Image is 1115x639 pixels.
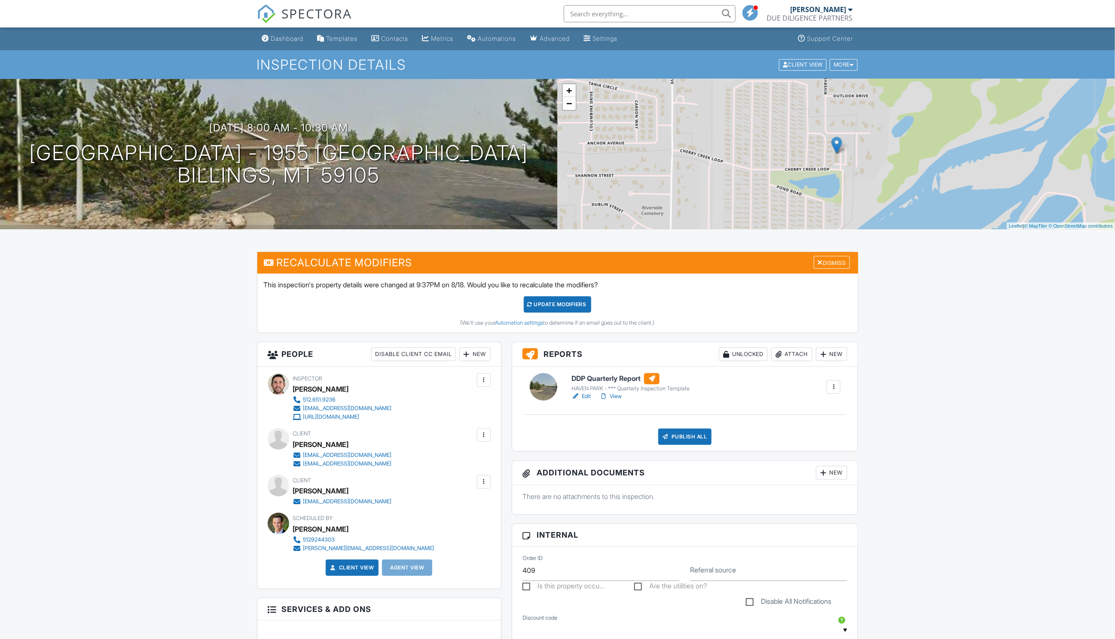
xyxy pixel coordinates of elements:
div: [EMAIL_ADDRESS][DOMAIN_NAME] [303,452,392,459]
div: [PERSON_NAME][EMAIL_ADDRESS][DOMAIN_NAME] [303,545,434,552]
span: Inspector [293,375,323,382]
a: Automations (Basic) [464,31,520,47]
img: The Best Home Inspection Software - Spectora [257,4,276,23]
div: Client View [779,59,827,70]
a: 512.651.9236 [293,396,392,404]
div: Disable Client CC Email [371,347,456,361]
div: [EMAIL_ADDRESS][DOMAIN_NAME] [303,405,392,412]
div: Publish All [658,429,712,445]
a: [URL][DOMAIN_NAME] [293,413,392,421]
p: There are no attachments to this inspection. [522,492,848,501]
div: Contacts [382,35,409,42]
h1: [GEOGRAPHIC_DATA] - 1955 [GEOGRAPHIC_DATA] Billings, MT 59105 [29,142,528,187]
div: Dashboard [271,35,304,42]
div: [PERSON_NAME] [293,383,349,396]
div: Unlocked [719,347,768,361]
div: [PERSON_NAME] [791,5,846,14]
div: New [816,347,847,361]
h3: Recalculate Modifiers [257,252,858,273]
label: Order ID [522,554,543,562]
a: Client View [778,61,829,67]
h3: [DATE] 8:00 am - 10:30 am [209,122,348,134]
h1: Inspection Details [257,57,858,72]
a: Metrics [419,31,457,47]
div: (We'll use your to determine if an email goes out to the client.) [264,319,852,326]
a: © OpenStreetMap contributors [1049,223,1113,228]
div: Settings [593,35,618,42]
div: Templates [327,35,358,42]
div: This inspection's property details were changed at 9:37PM on 8/18. Would you like to recalculate ... [257,274,858,333]
h3: People [257,342,501,367]
a: Edit [571,392,591,401]
div: HAVEN PARK - *** Quarterly Inspection Template [571,385,690,392]
a: © MapTiler [1024,223,1048,228]
a: Contacts [368,31,412,47]
a: [PERSON_NAME][EMAIL_ADDRESS][DOMAIN_NAME] [293,544,434,553]
a: Leaflet [1009,223,1023,228]
a: 5129244303 [293,536,434,544]
a: Automation settings [495,319,544,326]
input: Search everything... [564,5,736,22]
div: [EMAIL_ADDRESS][DOMAIN_NAME] [303,460,392,467]
a: Templates [314,31,361,47]
a: [EMAIL_ADDRESS][DOMAIN_NAME] [293,451,392,459]
div: Dismiss [814,256,850,269]
div: UPDATE Modifiers [524,296,591,313]
a: Advanced [527,31,574,47]
div: DUE DILIGENCE PARTNERS [767,14,853,22]
div: 5129244303 [303,536,335,543]
div: New [816,466,847,480]
a: Client View [329,563,374,572]
a: Dashboard [259,31,307,47]
label: Are the utilities on? [634,582,707,593]
span: SPECTORA [282,4,352,22]
div: Metrics [431,35,454,42]
h3: Services & Add ons [257,598,501,621]
div: [URL][DOMAIN_NAME] [303,414,360,420]
label: Referral source [690,565,736,575]
div: | [1007,222,1115,230]
div: [EMAIL_ADDRESS][DOMAIN_NAME] [303,498,392,505]
div: 512.651.9236 [303,396,336,403]
a: Zoom out [563,97,576,110]
a: Settings [580,31,621,47]
h3: Reports [512,342,858,367]
label: Discount code [522,614,557,622]
div: New [459,347,491,361]
div: Automations [478,35,516,42]
label: Is this property occupied? [522,582,605,593]
a: Support Center [795,31,857,47]
h3: Additional Documents [512,461,858,485]
a: [EMAIL_ADDRESS][DOMAIN_NAME] [293,404,392,413]
h6: DDP Quarterly Report [571,373,690,384]
a: SPECTORA [257,12,352,30]
div: Attach [771,347,813,361]
div: More [830,59,858,70]
span: Client [293,477,312,484]
label: Disable All Notifications [746,597,831,608]
div: [PERSON_NAME] [293,438,349,451]
span: Client [293,430,312,437]
div: Advanced [540,35,570,42]
span: Scheduled By [293,515,333,521]
a: [EMAIL_ADDRESS][DOMAIN_NAME] [293,459,392,468]
div: Support Center [807,35,853,42]
a: View [599,392,622,401]
div: [PERSON_NAME] [293,484,349,497]
a: Zoom in [563,84,576,97]
div: [PERSON_NAME] [293,523,349,536]
a: DDP Quarterly Report HAVEN PARK - *** Quarterly Inspection Template [571,373,690,392]
a: [EMAIL_ADDRESS][DOMAIN_NAME] [293,497,392,506]
h3: Internal [512,524,858,546]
